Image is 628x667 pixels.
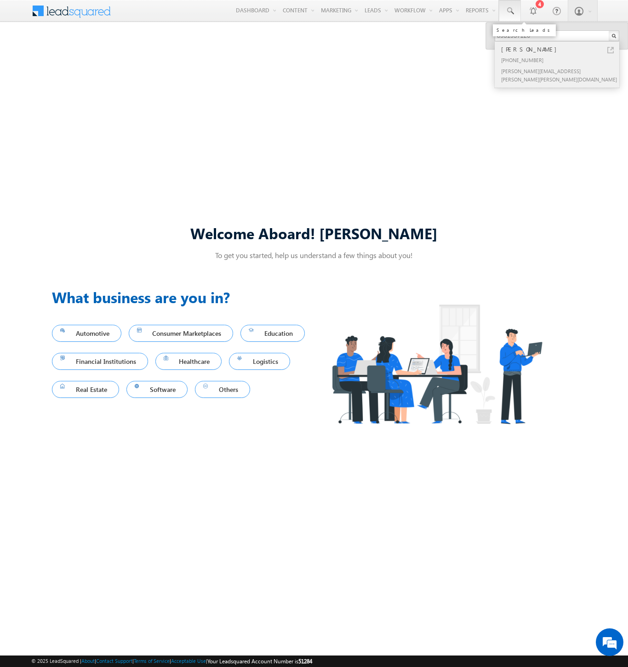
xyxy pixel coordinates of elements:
[314,286,559,442] img: Industry.png
[60,383,111,396] span: Real Estate
[52,286,314,308] h3: What business are you in?
[60,327,113,339] span: Automotive
[81,658,95,664] a: About
[207,658,312,665] span: Your Leadsquared Account Number is
[499,54,622,65] div: [PHONE_NUMBER]
[52,250,576,260] p: To get you started, help us understand a few things about you!
[249,327,297,339] span: Education
[135,383,180,396] span: Software
[171,658,206,664] a: Acceptable Use
[96,658,132,664] a: Contact Support
[497,27,552,33] div: Search Leads
[60,355,140,368] span: Financial Institutions
[237,355,282,368] span: Logistics
[137,327,225,339] span: Consumer Marketplaces
[499,44,622,54] div: [PERSON_NAME]
[203,383,242,396] span: Others
[164,355,214,368] span: Healthcare
[134,658,170,664] a: Terms of Service
[499,65,622,85] div: [PERSON_NAME][EMAIL_ADDRESS][PERSON_NAME][PERSON_NAME][DOMAIN_NAME]
[52,223,576,243] div: Welcome Aboard! [PERSON_NAME]
[31,657,312,666] span: © 2025 LeadSquared | | | | |
[298,658,312,665] span: 51284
